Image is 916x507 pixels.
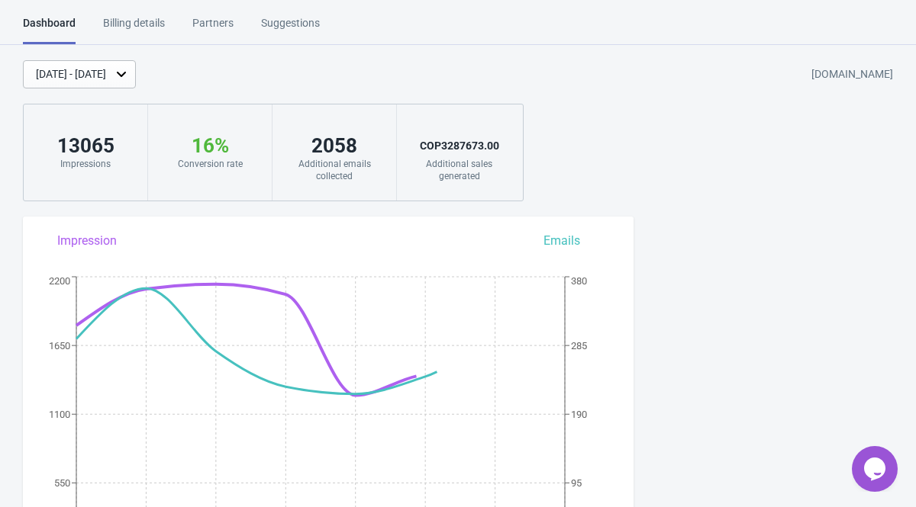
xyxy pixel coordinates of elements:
iframe: chat widget [852,446,901,492]
div: Additional sales generated [412,158,506,182]
tspan: 190 [571,409,587,420]
tspan: 1650 [49,340,70,351]
tspan: 285 [571,340,587,351]
div: COP 3287673.00 [412,133,506,158]
div: Additional emails collected [288,158,381,182]
tspan: 550 [54,477,70,489]
div: Conversion rate [163,158,256,170]
div: Impressions [39,158,132,170]
div: [DOMAIN_NAME] [811,61,893,88]
div: Suggestions [261,15,320,42]
div: Partners [192,15,234,42]
div: [DATE] - [DATE] [36,66,106,82]
div: 16 % [163,133,256,158]
div: Dashboard [23,15,76,44]
tspan: 380 [571,275,587,287]
div: 13065 [39,133,132,158]
div: Billing details [103,15,165,42]
tspan: 2200 [49,275,70,287]
tspan: 95 [571,477,582,489]
div: 2058 [288,133,381,158]
tspan: 1100 [49,409,70,420]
